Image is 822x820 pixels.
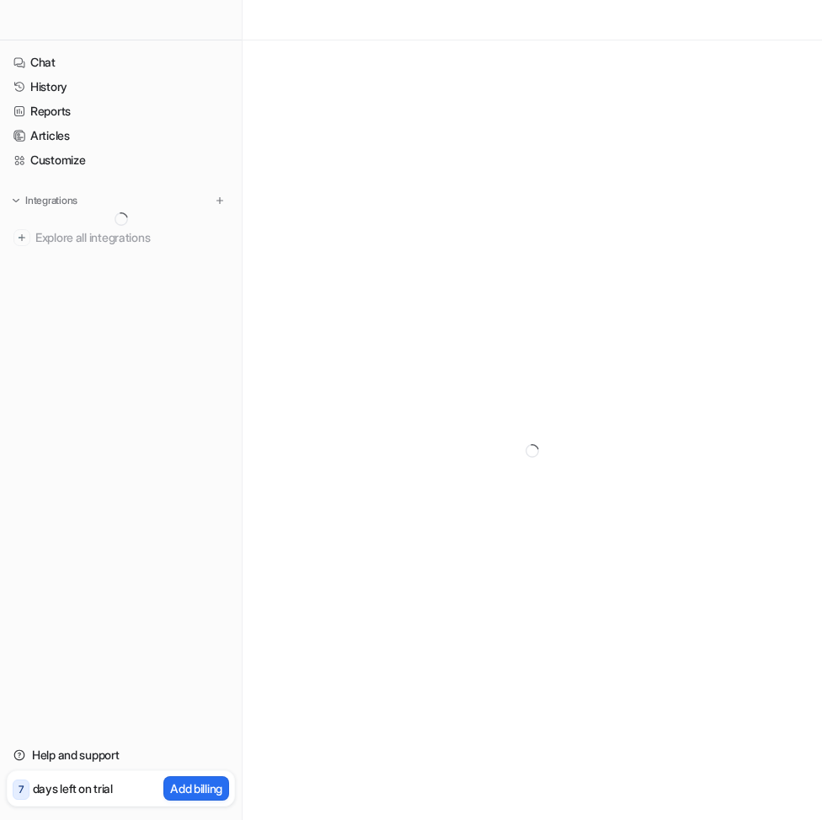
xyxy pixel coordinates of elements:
[7,75,235,99] a: History
[25,194,77,207] p: Integrations
[33,780,113,797] p: days left on trial
[163,776,229,801] button: Add billing
[19,782,24,797] p: 7
[7,99,235,123] a: Reports
[170,780,222,797] p: Add billing
[13,229,30,246] img: explore all integrations
[7,226,235,249] a: Explore all integrations
[10,195,22,206] img: expand menu
[7,743,235,767] a: Help and support
[7,192,83,209] button: Integrations
[7,124,235,147] a: Articles
[7,148,235,172] a: Customize
[35,224,228,251] span: Explore all integrations
[214,195,226,206] img: menu_add.svg
[7,51,235,74] a: Chat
